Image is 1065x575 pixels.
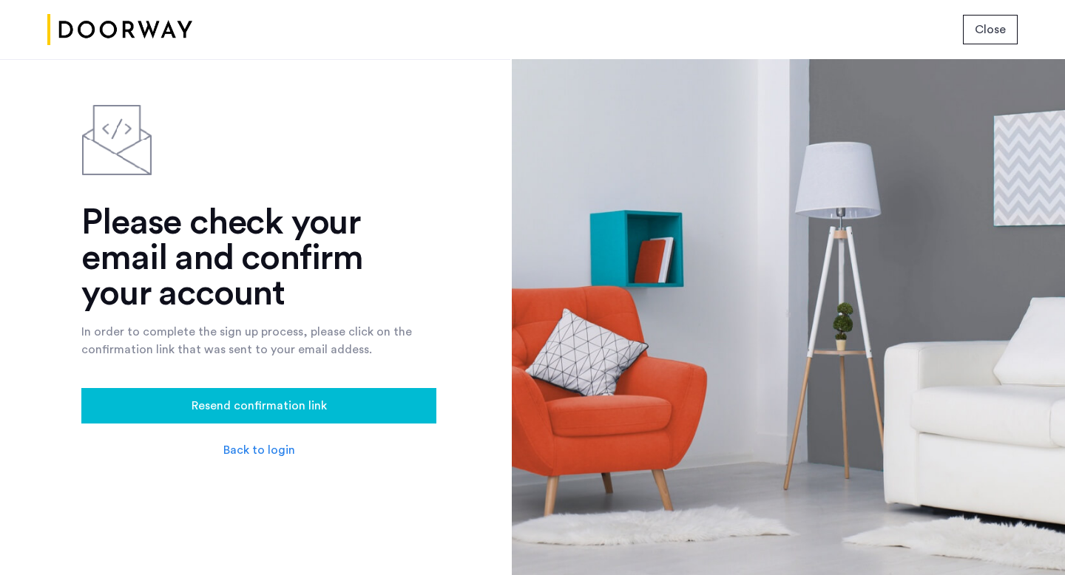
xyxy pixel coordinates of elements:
div: In order to complete the sign up process, please click on the confirmation link that was sent to ... [81,323,436,358]
span: Resend confirmation link [192,397,327,415]
a: Back to login [223,441,295,459]
button: button [81,388,436,423]
div: Please check your email and confirm your account [81,205,436,311]
span: Close [975,21,1006,38]
img: logo [47,2,192,58]
img: envelope [81,104,152,175]
button: button [963,15,1018,44]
